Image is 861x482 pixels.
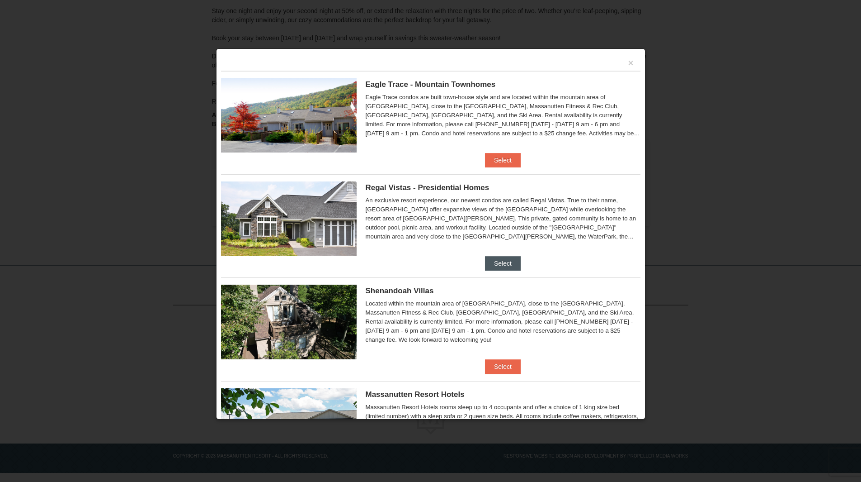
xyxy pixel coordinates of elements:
button: × [628,58,634,67]
div: Eagle Trace condos are built town-house style and are located within the mountain area of [GEOGRA... [366,93,640,138]
span: Eagle Trace - Mountain Townhomes [366,80,496,89]
button: Select [485,359,521,374]
div: Massanutten Resort Hotels rooms sleep up to 4 occupants and offer a choice of 1 king size bed (li... [366,403,640,448]
span: Massanutten Resort Hotels [366,390,465,399]
div: Located within the mountain area of [GEOGRAPHIC_DATA], close to the [GEOGRAPHIC_DATA], Massanutte... [366,299,640,344]
div: An exclusive resort experience, our newest condos are called Regal Vistas. True to their name, [G... [366,196,640,241]
button: Select [485,256,521,271]
img: 19218983-1-9b289e55.jpg [221,78,357,153]
img: 19219019-2-e70bf45f.jpg [221,285,357,359]
button: Select [485,153,521,167]
span: Regal Vistas - Presidential Homes [366,183,489,192]
img: 19218991-1-902409a9.jpg [221,181,357,256]
img: 19219026-1-e3b4ac8e.jpg [221,388,357,463]
span: Shenandoah Villas [366,286,434,295]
